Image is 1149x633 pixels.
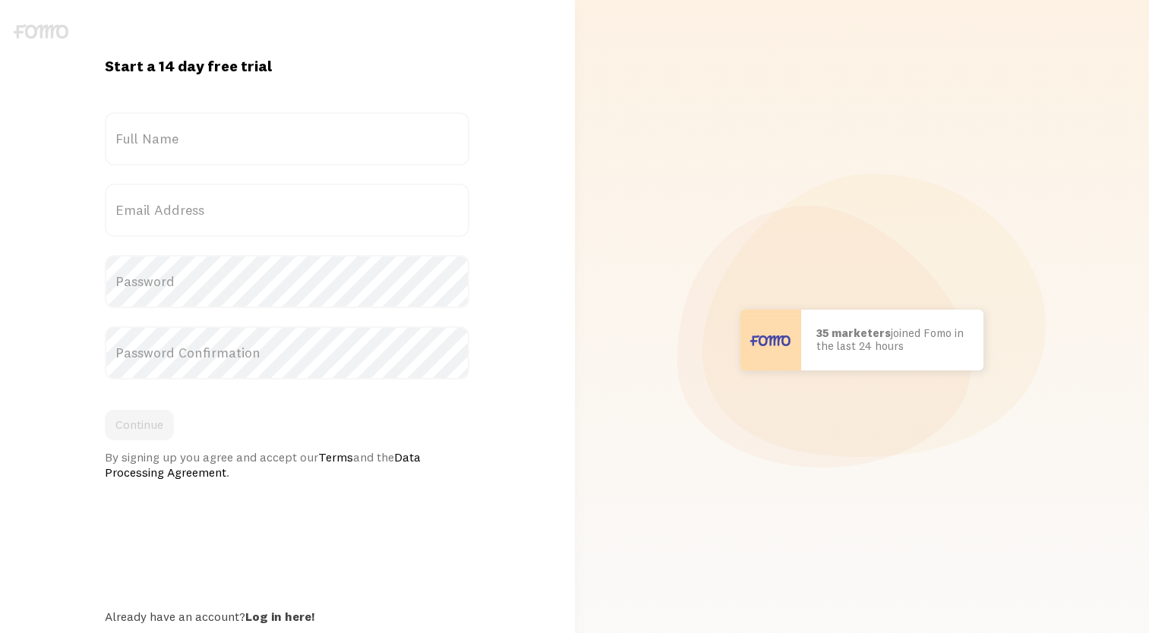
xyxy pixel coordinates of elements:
label: Password Confirmation [105,326,469,379]
img: fomo-logo-gray-b99e0e8ada9f9040e2984d0d95b3b12da0074ffd48d1e5cb62ac37fc77b0b268.svg [14,24,68,39]
div: Already have an account? [105,609,469,624]
label: Full Name [105,112,469,165]
b: 35 marketers [816,326,891,340]
p: joined Fomo in the last 24 hours [816,327,968,352]
a: Data Processing Agreement [105,449,421,480]
label: Password [105,255,469,308]
label: Email Address [105,184,469,237]
img: User avatar [740,310,801,370]
div: By signing up you agree and accept our and the . [105,449,469,480]
a: Log in here! [245,609,314,624]
a: Terms [318,449,353,465]
h1: Start a 14 day free trial [105,56,469,76]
